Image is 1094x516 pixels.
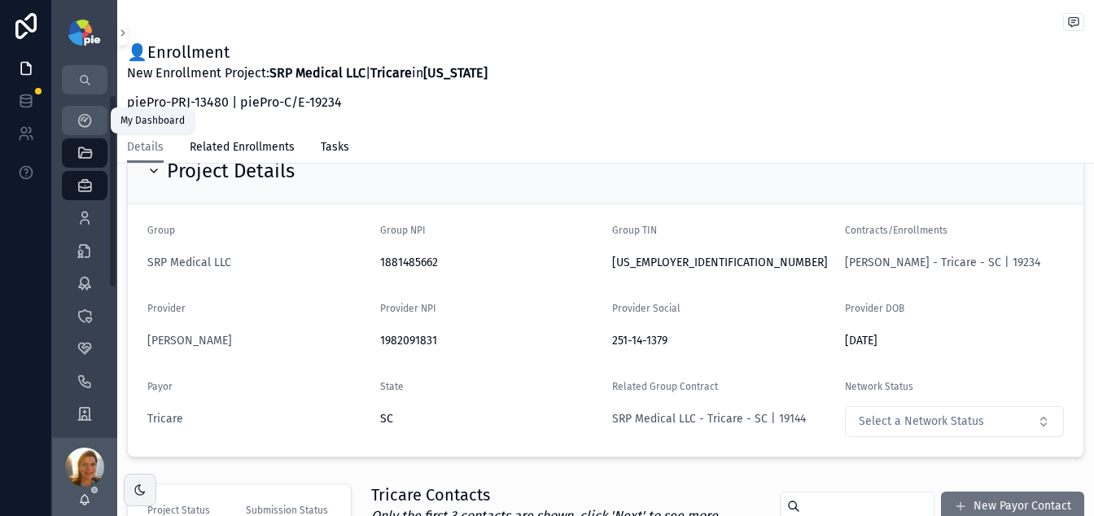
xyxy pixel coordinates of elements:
[612,381,718,392] span: Related Group Contract
[269,65,365,81] strong: SRP Medical LLC
[612,411,806,427] a: SRP Medical LLC - Tricare - SC | 19144
[147,303,186,314] span: Provider
[612,333,832,349] span: 251-14-1379
[845,255,1040,271] a: [PERSON_NAME] - Tricare - SC | 19234
[845,333,1065,349] span: [DATE]
[120,114,185,127] div: My Dashboard
[612,255,832,271] span: [US_EMPLOYER_IDENTIFICATION_NUMBER]
[190,139,295,155] span: Related Enrollments
[127,139,164,155] span: Details
[380,303,436,314] span: Provider NPI
[380,255,600,271] span: 1881485662
[845,225,947,236] span: Contracts/Enrollments
[423,65,488,81] strong: [US_STATE]
[127,93,488,112] p: piePro-PRJ-13480 | piePro-C/E-19234
[147,255,231,271] a: SRP Medical LLC
[859,413,984,430] span: Select a Network Status
[147,333,232,349] a: [PERSON_NAME]
[380,333,600,349] span: 1982091831
[845,381,913,392] span: Network Status
[845,303,904,314] span: Provider DOB
[190,133,295,165] a: Related Enrollments
[380,381,404,392] span: State
[127,41,488,63] h1: 👤Enrollment
[147,411,183,427] a: Tricare
[127,133,164,164] a: Details
[612,225,657,236] span: Group TIN
[371,483,721,506] h1: Tricare Contacts
[845,406,1065,437] button: Select Button
[321,139,349,155] span: Tasks
[167,158,295,184] h2: Project Details
[612,303,680,314] span: Provider Social
[147,381,173,392] span: Payor
[380,225,426,236] span: Group NPI
[147,225,175,236] span: Group
[380,411,393,427] span: SC
[321,133,349,165] a: Tasks
[52,94,117,438] div: scrollable content
[68,20,100,46] img: App logo
[370,65,412,81] strong: Tricare
[246,505,328,516] span: Submission Status
[127,63,488,83] p: New Enrollment Project: | in
[147,505,210,516] span: Project Status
